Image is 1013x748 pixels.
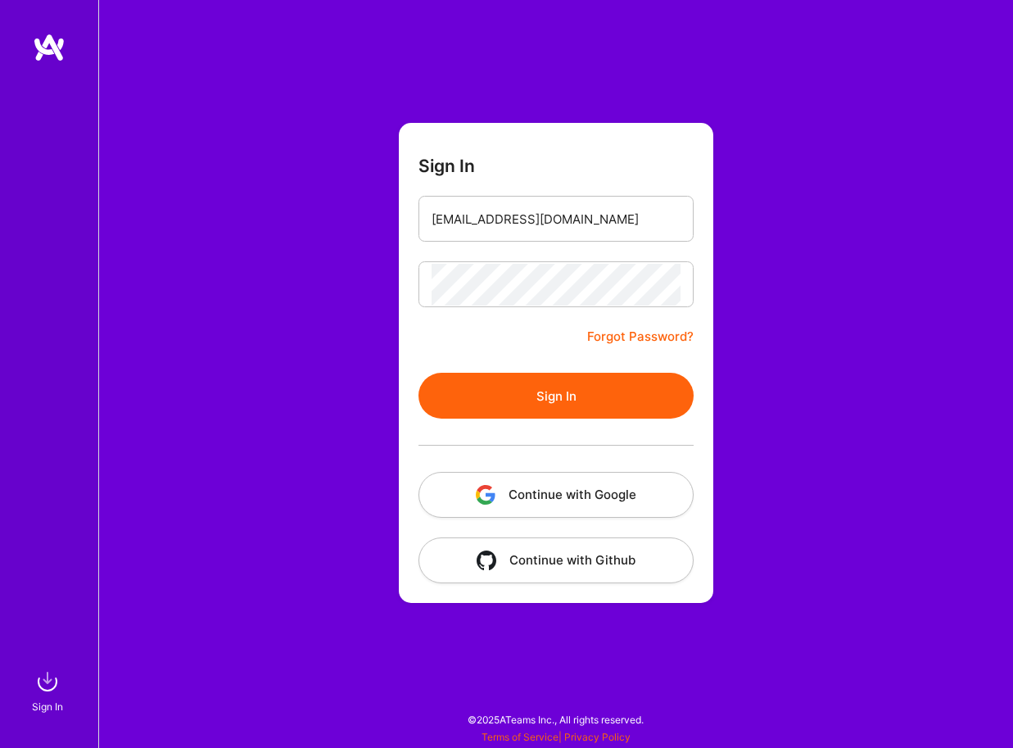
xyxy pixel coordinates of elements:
a: Privacy Policy [564,731,631,743]
a: sign inSign In [34,665,64,715]
button: Continue with Github [418,537,694,583]
button: Sign In [418,373,694,419]
div: © 2025 ATeams Inc., All rights reserved. [98,699,1013,740]
a: Terms of Service [482,731,559,743]
a: Forgot Password? [587,327,694,347]
img: sign in [31,665,64,698]
input: Email... [432,198,681,240]
div: Sign In [32,698,63,715]
img: icon [476,485,495,505]
span: | [482,731,631,743]
img: icon [477,551,496,570]
h3: Sign In [418,156,475,176]
button: Continue with Google [418,472,694,518]
img: logo [33,33,66,62]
